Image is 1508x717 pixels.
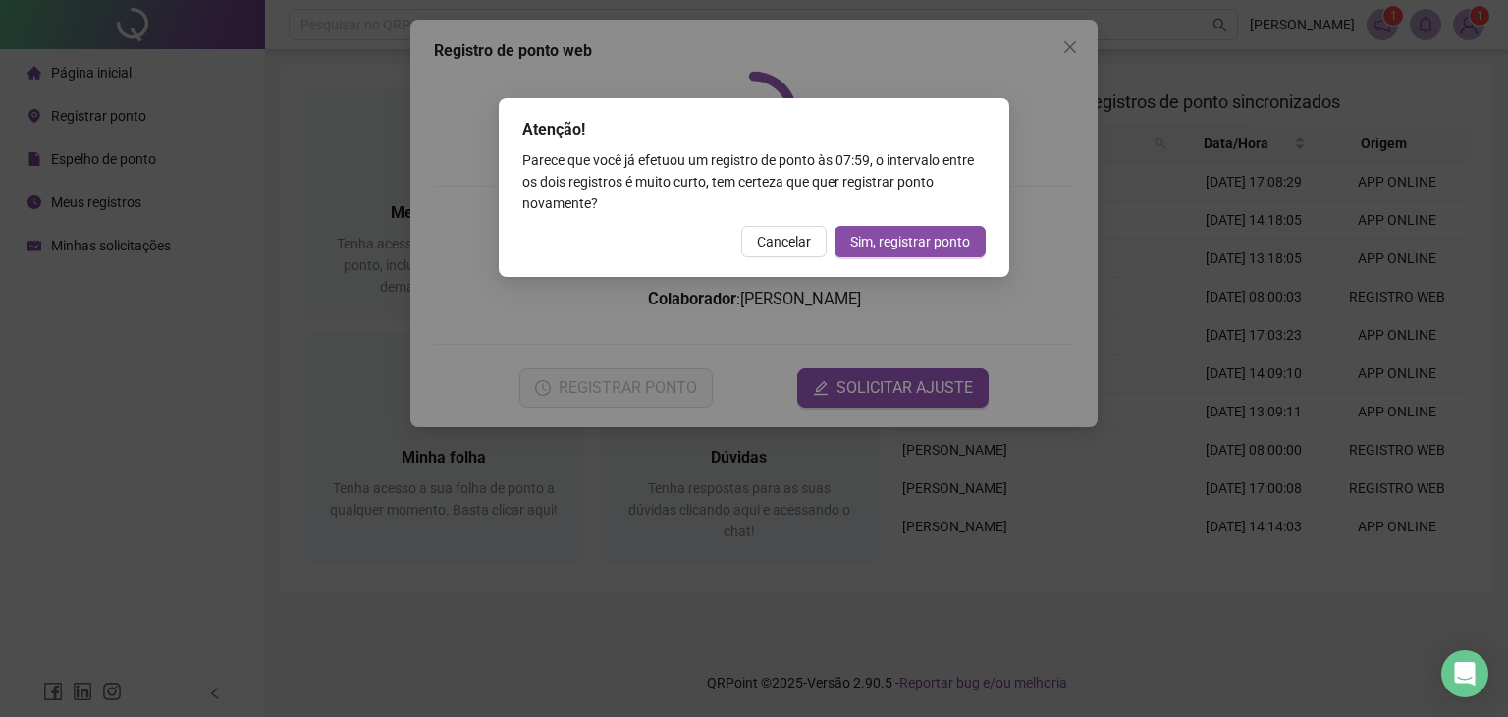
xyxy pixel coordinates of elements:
div: Atenção! [522,118,986,141]
button: Sim, registrar ponto [835,226,986,257]
div: Open Intercom Messenger [1441,650,1488,697]
span: Sim, registrar ponto [850,231,970,252]
span: Cancelar [757,231,811,252]
div: Parece que você já efetuou um registro de ponto às 07:59 , o intervalo entre os dois registros é ... [522,149,986,214]
button: Cancelar [741,226,827,257]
